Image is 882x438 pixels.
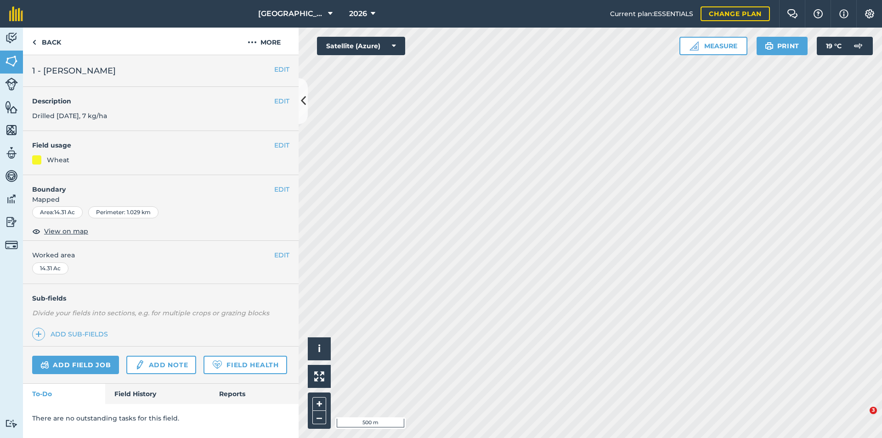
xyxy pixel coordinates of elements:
div: Area : 14.31 Ac [32,206,83,218]
button: More [230,28,299,55]
img: svg+xml;base64,PHN2ZyB4bWxucz0iaHR0cDovL3d3dy53My5vcmcvMjAwMC9zdmciIHdpZHRoPSIxNCIgaGVpZ2h0PSIyNC... [35,329,42,340]
h4: Description [32,96,289,106]
img: svg+xml;base64,PHN2ZyB4bWxucz0iaHR0cDovL3d3dy53My5vcmcvMjAwMC9zdmciIHdpZHRoPSIyMCIgaGVpZ2h0PSIyNC... [248,37,257,48]
button: i [308,337,331,360]
div: Wheat [47,155,69,165]
span: Worked area [32,250,289,260]
img: svg+xml;base64,PHN2ZyB4bWxucz0iaHR0cDovL3d3dy53My5vcmcvMjAwMC9zdmciIHdpZHRoPSIxNyIgaGVpZ2h0PSIxNy... [839,8,848,19]
a: Change plan [701,6,770,21]
img: fieldmargin Logo [9,6,23,21]
span: 3 [870,407,877,414]
iframe: Intercom live chat [851,407,873,429]
img: svg+xml;base64,PD94bWwgdmVyc2lvbj0iMS4wIiBlbmNvZGluZz0idXRmLTgiPz4KPCEtLSBHZW5lcmF0b3I6IEFkb2JlIE... [5,419,18,428]
a: Add field job [32,356,119,374]
div: 14.31 Ac [32,262,68,274]
img: svg+xml;base64,PHN2ZyB4bWxucz0iaHR0cDovL3d3dy53My5vcmcvMjAwMC9zdmciIHdpZHRoPSI5IiBoZWlnaHQ9IjI0Ii... [32,37,36,48]
h4: Boundary [23,175,274,194]
button: + [312,397,326,411]
button: View on map [32,226,88,237]
button: EDIT [274,96,289,106]
a: Reports [210,384,299,404]
a: Back [23,28,70,55]
button: Satellite (Azure) [317,37,405,55]
button: Measure [679,37,747,55]
img: Ruler icon [690,41,699,51]
button: EDIT [274,64,289,74]
h4: Sub-fields [23,293,299,303]
a: Add note [126,356,196,374]
span: Mapped [23,194,299,205]
img: svg+xml;base64,PHN2ZyB4bWxucz0iaHR0cDovL3d3dy53My5vcmcvMjAwMC9zdmciIHdpZHRoPSIxOSIgaGVpZ2h0PSIyNC... [765,40,774,51]
img: svg+xml;base64,PD94bWwgdmVyc2lvbj0iMS4wIiBlbmNvZGluZz0idXRmLTgiPz4KPCEtLSBHZW5lcmF0b3I6IEFkb2JlIE... [5,146,18,160]
img: Four arrows, one pointing top left, one top right, one bottom right and the last bottom left [314,371,324,381]
img: svg+xml;base64,PD94bWwgdmVyc2lvbj0iMS4wIiBlbmNvZGluZz0idXRmLTgiPz4KPCEtLSBHZW5lcmF0b3I6IEFkb2JlIE... [849,37,867,55]
span: Drilled [DATE], 7 kg/ha [32,112,107,120]
img: svg+xml;base64,PD94bWwgdmVyc2lvbj0iMS4wIiBlbmNvZGluZz0idXRmLTgiPz4KPCEtLSBHZW5lcmF0b3I6IEFkb2JlIE... [40,359,49,370]
h4: Field usage [32,140,274,150]
a: Field Health [204,356,287,374]
span: 1 - [PERSON_NAME] [32,64,116,77]
span: i [318,343,321,354]
span: View on map [44,226,88,236]
img: svg+xml;base64,PHN2ZyB4bWxucz0iaHR0cDovL3d3dy53My5vcmcvMjAwMC9zdmciIHdpZHRoPSI1NiIgaGVpZ2h0PSI2MC... [5,100,18,114]
button: 19 °C [817,37,873,55]
img: svg+xml;base64,PD94bWwgdmVyc2lvbj0iMS4wIiBlbmNvZGluZz0idXRmLTgiPz4KPCEtLSBHZW5lcmF0b3I6IEFkb2JlIE... [5,215,18,229]
img: svg+xml;base64,PD94bWwgdmVyc2lvbj0iMS4wIiBlbmNvZGluZz0idXRmLTgiPz4KPCEtLSBHZW5lcmF0b3I6IEFkb2JlIE... [135,359,145,370]
button: EDIT [274,140,289,150]
span: 19 ° C [826,37,842,55]
button: EDIT [274,250,289,260]
img: svg+xml;base64,PD94bWwgdmVyc2lvbj0iMS4wIiBlbmNvZGluZz0idXRmLTgiPz4KPCEtLSBHZW5lcmF0b3I6IEFkb2JlIE... [5,239,18,251]
a: Field History [105,384,209,404]
div: Perimeter : 1.029 km [88,206,158,218]
span: Current plan : ESSENTIALS [610,9,693,19]
img: svg+xml;base64,PHN2ZyB4bWxucz0iaHR0cDovL3d3dy53My5vcmcvMjAwMC9zdmciIHdpZHRoPSI1NiIgaGVpZ2h0PSI2MC... [5,54,18,68]
img: svg+xml;base64,PD94bWwgdmVyc2lvbj0iMS4wIiBlbmNvZGluZz0idXRmLTgiPz4KPCEtLSBHZW5lcmF0b3I6IEFkb2JlIE... [5,192,18,206]
img: svg+xml;base64,PHN2ZyB4bWxucz0iaHR0cDovL3d3dy53My5vcmcvMjAwMC9zdmciIHdpZHRoPSIxOCIgaGVpZ2h0PSIyNC... [32,226,40,237]
span: [GEOGRAPHIC_DATA] [258,8,324,19]
img: A cog icon [864,9,875,18]
img: svg+xml;base64,PD94bWwgdmVyc2lvbj0iMS4wIiBlbmNvZGluZz0idXRmLTgiPz4KPCEtLSBHZW5lcmF0b3I6IEFkb2JlIE... [5,31,18,45]
a: Add sub-fields [32,328,112,341]
span: 2026 [349,8,367,19]
img: svg+xml;base64,PD94bWwgdmVyc2lvbj0iMS4wIiBlbmNvZGluZz0idXRmLTgiPz4KPCEtLSBHZW5lcmF0b3I6IEFkb2JlIE... [5,169,18,183]
img: svg+xml;base64,PD94bWwgdmVyc2lvbj0iMS4wIiBlbmNvZGluZz0idXRmLTgiPz4KPCEtLSBHZW5lcmF0b3I6IEFkb2JlIE... [5,78,18,91]
p: There are no outstanding tasks for this field. [32,413,289,423]
img: Two speech bubbles overlapping with the left bubble in the forefront [787,9,798,18]
img: A question mark icon [813,9,824,18]
a: To-Do [23,384,105,404]
img: svg+xml;base64,PHN2ZyB4bWxucz0iaHR0cDovL3d3dy53My5vcmcvMjAwMC9zdmciIHdpZHRoPSI1NiIgaGVpZ2h0PSI2MC... [5,123,18,137]
button: Print [757,37,808,55]
button: EDIT [274,184,289,194]
em: Divide your fields into sections, e.g. for multiple crops or grazing blocks [32,309,269,317]
button: – [312,411,326,424]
